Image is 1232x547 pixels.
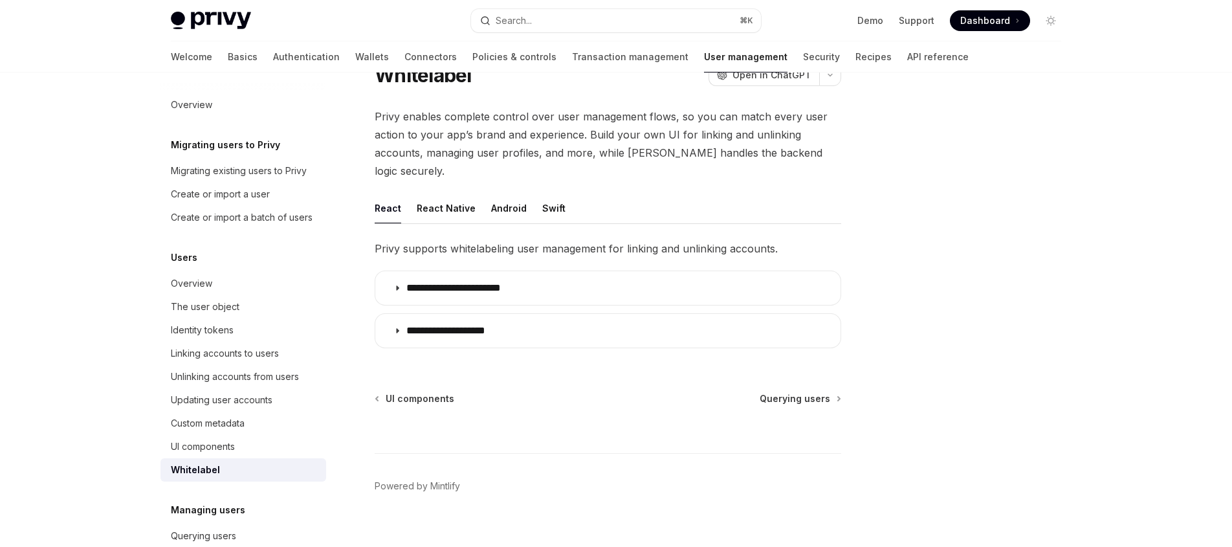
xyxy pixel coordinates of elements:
button: Open in ChatGPT [709,64,819,86]
button: Swift [542,193,566,223]
a: Updating user accounts [160,388,326,412]
span: Dashboard [960,14,1010,27]
div: Create or import a batch of users [171,210,313,225]
img: light logo [171,12,251,30]
a: Basics [228,41,258,73]
span: Querying users [760,392,830,405]
a: Overview [160,93,326,117]
a: Policies & controls [472,41,556,73]
a: Transaction management [572,41,688,73]
div: Migrating existing users to Privy [171,163,307,179]
a: Connectors [404,41,457,73]
div: Custom metadata [171,416,245,431]
div: Overview [171,97,212,113]
span: Privy supports whitelabeling user management for linking and unlinking accounts. [375,240,841,258]
div: Create or import a user [171,186,270,202]
span: Privy enables complete control over user management flows, so you can match every user action to ... [375,107,841,180]
a: Migrating existing users to Privy [160,159,326,183]
a: The user object [160,295,326,318]
a: Identity tokens [160,318,326,342]
div: Identity tokens [171,322,234,338]
a: Querying users [760,392,840,405]
a: User management [704,41,787,73]
span: ⌘ K [740,16,753,26]
a: Overview [160,272,326,295]
a: Unlinking accounts from users [160,365,326,388]
a: Support [899,14,934,27]
button: Android [491,193,527,223]
a: Demo [857,14,883,27]
a: Recipes [855,41,892,73]
span: Open in ChatGPT [732,69,811,82]
a: Welcome [171,41,212,73]
a: UI components [376,392,454,405]
a: Security [803,41,840,73]
div: Linking accounts to users [171,346,279,361]
button: Search...⌘K [471,9,761,32]
div: Querying users [171,528,236,544]
a: Whitelabel [160,458,326,482]
a: Create or import a user [160,183,326,206]
h5: Managing users [171,502,245,518]
div: The user object [171,299,239,315]
button: React Native [417,193,476,223]
a: Powered by Mintlify [375,480,460,493]
a: Authentication [273,41,340,73]
div: Search... [496,13,532,28]
button: Toggle dark mode [1040,10,1061,31]
h5: Users [171,250,197,265]
button: React [375,193,401,223]
a: Linking accounts to users [160,342,326,365]
a: Wallets [355,41,389,73]
div: Overview [171,276,212,291]
h5: Migrating users to Privy [171,137,280,153]
a: Create or import a batch of users [160,206,326,229]
span: UI components [386,392,454,405]
a: Custom metadata [160,412,326,435]
div: Updating user accounts [171,392,272,408]
h1: Whitelabel [375,63,472,87]
div: Whitelabel [171,462,220,478]
a: API reference [907,41,969,73]
a: Dashboard [950,10,1030,31]
div: UI components [171,439,235,454]
div: Unlinking accounts from users [171,369,299,385]
a: UI components [160,435,326,458]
